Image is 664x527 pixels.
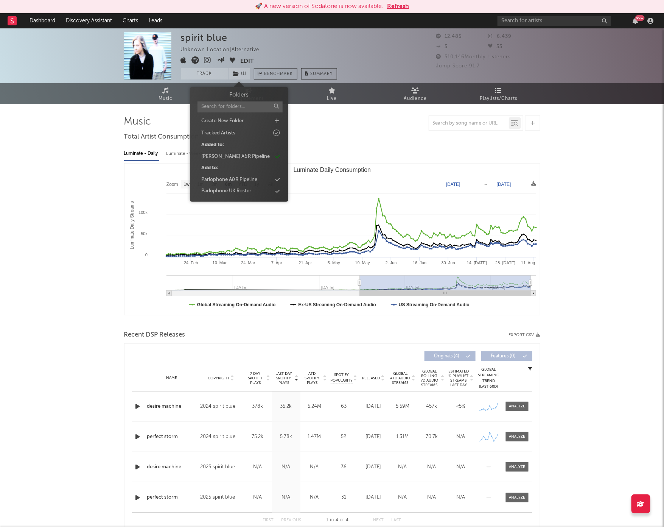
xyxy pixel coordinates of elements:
button: Export CSV [509,333,540,337]
a: Music [124,83,207,104]
div: N/A [302,463,327,471]
div: 2024 spirit blue [200,432,241,441]
div: Tracked Artists [201,129,235,137]
span: Music [159,94,173,103]
div: 5.78k [274,433,299,441]
div: [DATE] [361,403,386,410]
text: Luminate Daily Consumption [293,167,371,173]
text: [DATE] [497,182,511,187]
span: Originals ( 4 ) [429,354,464,359]
text: Global Streaming On-Demand Audio [197,302,276,307]
span: 6,439 [488,34,512,39]
button: Next [373,518,384,522]
div: Luminate - Weekly [166,147,206,160]
div: Name [147,375,197,381]
text: → [484,182,488,187]
button: Edit [240,56,254,66]
span: 7 Day Spotify Plays [246,371,266,385]
button: First [263,518,274,522]
div: Luminate - Daily [124,147,159,160]
a: Live [291,83,374,104]
div: [DATE] [361,433,386,441]
div: 99 + [635,15,645,21]
div: 1 4 4 [317,516,358,525]
div: N/A [246,494,270,501]
text: 5. May [328,260,341,265]
span: ATD Spotify Plays [302,371,322,385]
div: desire machine [147,463,197,471]
span: ( 1 ) [228,68,250,80]
input: Search by song name or URL [429,120,509,126]
div: N/A [419,463,445,471]
div: Unknown Location | Alternative [181,45,268,55]
span: Global ATD Audio Streams [390,371,411,385]
span: Total Artist Consumption [124,133,199,142]
text: 50k [141,231,148,236]
div: 5.24M [302,403,327,410]
text: 21. Apr [299,260,312,265]
a: perfect storm [147,433,197,441]
text: 1w [183,182,190,187]
button: Track [181,68,228,80]
a: Engagement [207,83,291,104]
text: 19. May [355,260,370,265]
button: (1) [229,68,250,80]
div: Added to: [201,141,224,149]
text: Zoom [166,182,178,187]
text: 28. [DATE] [495,260,515,265]
text: US Streaming On-Demand Audio [399,302,470,307]
div: <5% [448,403,474,410]
div: N/A [390,463,415,471]
div: N/A [274,463,299,471]
span: Global Rolling 7D Audio Streams [419,369,440,387]
div: [DATE] [361,494,386,501]
a: Leads [143,13,168,28]
span: Last Day Spotify Plays [274,371,294,385]
a: desire machine [147,403,197,410]
div: 35.2k [274,403,299,410]
button: Originals(4) [425,351,476,361]
span: 53 [488,44,502,49]
span: 12,485 [436,34,462,39]
div: 1.31M [390,433,415,441]
div: [PERSON_NAME] A&R Pipeline [201,153,270,161]
text: 16. Jun [413,260,426,265]
text: 100k [138,210,148,215]
div: N/A [448,494,474,501]
text: 0 [145,253,147,257]
span: Summary [311,72,333,76]
span: of [340,519,344,522]
div: 1.47M [302,433,327,441]
text: Luminate Daily Streams [129,201,134,249]
text: 24. Mar [241,260,255,265]
a: perfect storm [147,494,197,501]
div: Add to: [201,164,218,172]
span: Recent DSP Releases [124,331,185,340]
div: N/A [274,494,299,501]
text: 24. Feb [184,260,198,265]
a: Charts [117,13,143,28]
div: 31 [331,494,357,501]
div: N/A [302,494,327,501]
text: 10. Mar [212,260,227,265]
span: Estimated % Playlist Streams Last Day [448,369,469,387]
div: 2025 spirit blue [200,493,241,502]
div: 75.2k [246,433,270,441]
div: 2024 spirit blue [200,402,241,411]
span: to [330,519,334,522]
text: Ex-US Streaming On-Demand Audio [298,302,376,307]
div: spirit blue [181,32,228,43]
a: Playlists/Charts [457,83,540,104]
text: 2. Jun [385,260,397,265]
span: Playlists/Charts [480,94,517,103]
div: Parlophone A&R Pipeline [201,176,257,184]
div: N/A [448,433,474,441]
a: Benchmark [254,68,297,80]
text: 30. Jun [441,260,455,265]
text: 11. Aug [521,260,535,265]
svg: Luminate Daily Consumption [124,164,540,315]
div: N/A [246,463,270,471]
div: N/A [448,463,474,471]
